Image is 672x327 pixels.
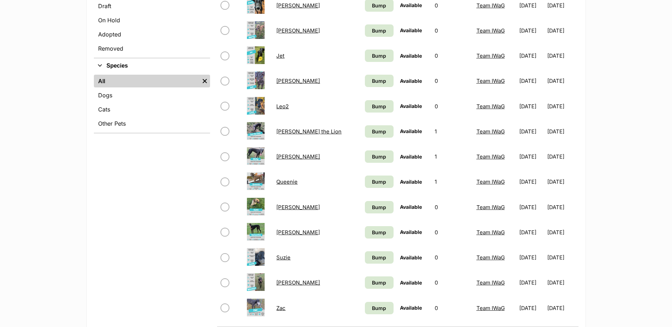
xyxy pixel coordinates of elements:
[276,254,290,261] a: Suzie
[276,204,320,211] a: [PERSON_NAME]
[276,229,320,236] a: [PERSON_NAME]
[372,2,386,9] span: Bump
[432,170,473,194] td: 1
[547,119,578,144] td: [DATE]
[476,178,505,185] a: Team IWaG
[547,170,578,194] td: [DATE]
[547,94,578,119] td: [DATE]
[432,69,473,93] td: 0
[432,195,473,219] td: 0
[516,44,547,68] td: [DATE]
[432,44,473,68] td: 0
[365,302,394,314] a: Bump
[516,144,547,169] td: [DATE]
[276,78,320,84] a: [PERSON_NAME]
[94,75,199,87] a: All
[400,280,422,286] span: Available
[365,24,394,37] a: Bump
[365,125,394,138] a: Bump
[365,226,394,239] a: Bump
[276,178,298,185] a: Queenie
[276,279,320,286] a: [PERSON_NAME]
[400,179,422,185] span: Available
[516,170,547,194] td: [DATE]
[276,153,320,160] a: [PERSON_NAME]
[372,128,386,135] span: Bump
[372,304,386,312] span: Bump
[94,61,210,70] button: Species
[547,220,578,245] td: [DATE]
[547,44,578,68] td: [DATE]
[276,2,320,9] a: [PERSON_NAME]
[400,78,422,84] span: Available
[400,128,422,134] span: Available
[372,77,386,85] span: Bump
[432,245,473,270] td: 0
[372,153,386,160] span: Bump
[365,150,394,163] a: Bump
[400,103,422,109] span: Available
[432,270,473,295] td: 0
[476,204,505,211] a: Team IWaG
[476,52,505,59] a: Team IWaG
[199,75,210,87] a: Remove filter
[365,75,394,87] a: Bump
[516,18,547,43] td: [DATE]
[516,94,547,119] td: [DATE]
[516,195,547,219] td: [DATE]
[476,279,505,286] a: Team IWaG
[94,28,210,41] a: Adopted
[372,279,386,286] span: Bump
[365,276,394,289] a: Bump
[276,128,341,135] a: [PERSON_NAME] the Lion
[94,42,210,55] a: Removed
[547,296,578,320] td: [DATE]
[547,270,578,295] td: [DATE]
[372,203,386,211] span: Bump
[365,176,394,188] a: Bump
[372,27,386,34] span: Bump
[547,195,578,219] td: [DATE]
[476,254,505,261] a: Team IWaG
[400,204,422,210] span: Available
[516,69,547,93] td: [DATE]
[547,18,578,43] td: [DATE]
[400,229,422,235] span: Available
[365,201,394,213] a: Bump
[372,103,386,110] span: Bump
[372,229,386,236] span: Bump
[547,144,578,169] td: [DATE]
[432,220,473,245] td: 0
[432,296,473,320] td: 0
[547,245,578,270] td: [DATE]
[516,296,547,320] td: [DATE]
[400,154,422,160] span: Available
[476,103,505,110] a: Team IWaG
[400,2,422,8] span: Available
[476,27,505,34] a: Team IWaG
[476,153,505,160] a: Team IWaG
[432,144,473,169] td: 1
[432,18,473,43] td: 0
[400,254,422,260] span: Available
[365,100,394,113] a: Bump
[547,69,578,93] td: [DATE]
[372,178,386,185] span: Bump
[372,254,386,261] span: Bump
[476,78,505,84] a: Team IWaG
[432,94,473,119] td: 0
[476,229,505,236] a: Team IWaG
[516,119,547,144] td: [DATE]
[516,220,547,245] td: [DATE]
[94,117,210,130] a: Other Pets
[400,305,422,311] span: Available
[516,270,547,295] td: [DATE]
[476,305,505,311] a: Team IWaG
[94,73,210,133] div: Species
[276,52,284,59] a: Jet
[432,119,473,144] td: 1
[476,128,505,135] a: Team IWaG
[94,89,210,102] a: Dogs
[365,251,394,264] a: Bump
[276,27,320,34] a: [PERSON_NAME]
